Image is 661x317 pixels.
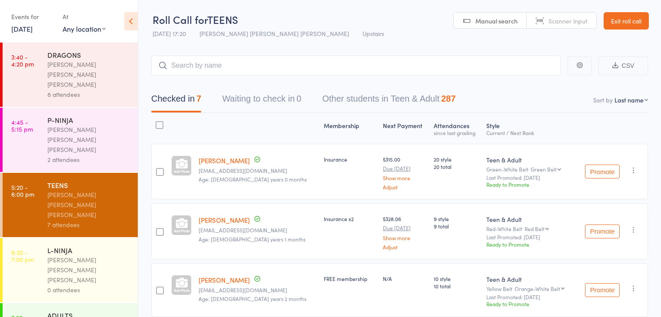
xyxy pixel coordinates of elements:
[324,215,376,222] div: Insurance x2
[47,180,130,190] div: TEENS
[222,89,301,112] button: Waiting to check in0
[47,220,130,230] div: 7 attendees
[585,225,620,238] button: Promote
[11,24,33,33] a: [DATE]
[199,275,250,284] a: [PERSON_NAME]
[63,24,106,33] div: Any location
[383,275,426,282] div: N/A
[199,215,250,225] a: [PERSON_NAME]
[486,175,572,181] small: Last Promoted: [DATE]
[47,255,130,285] div: [PERSON_NAME] [PERSON_NAME] [PERSON_NAME]
[434,275,480,282] span: 10 style
[531,166,557,172] div: Green Belt
[11,10,54,24] div: Events for
[199,29,349,38] span: [PERSON_NAME] [PERSON_NAME] [PERSON_NAME]
[47,285,130,295] div: 0 attendees
[153,12,207,26] span: Roll Call for
[383,225,426,231] small: Due [DATE]
[383,165,426,172] small: Due [DATE]
[585,165,620,178] button: Promote
[324,275,376,282] div: FREE membership
[483,117,575,140] div: Style
[434,130,480,135] div: since last grading
[362,29,384,38] span: Upstairs
[593,96,613,104] label: Sort by
[47,125,130,155] div: [PERSON_NAME] [PERSON_NAME] [PERSON_NAME]
[383,244,426,250] a: Adjust
[11,53,34,67] time: 3:40 - 4:20 pm
[3,238,138,302] a: 6:30 -7:00 pmL-NINJA[PERSON_NAME] [PERSON_NAME] [PERSON_NAME]0 attendees
[486,234,572,240] small: Last Promoted: [DATE]
[47,50,130,59] div: DRAGONS
[515,286,560,291] div: Orange-White Belt
[486,286,572,291] div: Yellow Belt
[199,235,306,243] span: Age: [DEMOGRAPHIC_DATA] years 1 months
[525,226,545,231] div: Red Belt
[598,56,648,75] button: CSV
[63,10,106,24] div: At
[47,115,130,125] div: P-NINJA
[320,117,379,140] div: Membership
[196,94,201,103] div: 7
[434,282,480,290] span: 10 total
[47,155,130,165] div: 2 attendees
[3,108,138,172] a: 4:45 -5:15 pmP-NINJA[PERSON_NAME] [PERSON_NAME] [PERSON_NAME]2 attendees
[207,12,238,26] span: TEENS
[47,89,130,99] div: 8 attendees
[486,215,572,224] div: Teen & Adult
[486,166,572,172] div: Green-White Belt
[486,226,572,231] div: Red-White Belt
[199,227,317,233] small: lisamakhlouf@gmail.com
[486,155,572,164] div: Teen & Adult
[11,184,34,198] time: 5:20 - 6:00 pm
[153,29,186,38] span: [DATE] 17:20
[486,275,572,284] div: Teen & Adult
[383,215,426,249] div: $328.06
[47,245,130,255] div: L-NINJA
[3,173,138,237] a: 5:20 -6:00 pmTEENS[PERSON_NAME] [PERSON_NAME] [PERSON_NAME]7 attendees
[47,190,130,220] div: [PERSON_NAME] [PERSON_NAME] [PERSON_NAME]
[3,43,138,107] a: 3:40 -4:20 pmDRAGONS[PERSON_NAME] [PERSON_NAME] [PERSON_NAME]8 attendees
[486,181,572,188] div: Ready to Promote
[434,155,480,163] span: 20 style
[379,117,430,140] div: Next Payment
[324,155,376,163] div: Insurance
[383,235,426,241] a: Show more
[199,287,317,293] small: lisamakhlouf@gmail.com
[486,294,572,300] small: Last Promoted: [DATE]
[383,155,426,190] div: $315.00
[441,94,455,103] div: 287
[151,89,201,112] button: Checked in7
[434,215,480,222] span: 9 style
[11,119,33,132] time: 4:45 - 5:15 pm
[434,163,480,170] span: 20 total
[383,175,426,181] a: Show more
[322,89,455,112] button: Other students in Teen & Adult287
[585,283,620,297] button: Promote
[151,56,561,76] input: Search by name
[199,295,306,302] span: Age: [DEMOGRAPHIC_DATA] years 2 months
[548,17,588,25] span: Scanner input
[199,156,250,165] a: [PERSON_NAME]
[486,241,572,248] div: Ready to Promote
[434,222,480,230] span: 9 total
[486,300,572,307] div: Ready to Promote
[296,94,301,103] div: 0
[11,249,34,263] time: 6:30 - 7:00 pm
[614,96,644,104] div: Last name
[47,59,130,89] div: [PERSON_NAME] [PERSON_NAME] [PERSON_NAME]
[383,184,426,190] a: Adjust
[475,17,518,25] span: Manual search
[604,12,649,30] a: Exit roll call
[199,175,307,183] span: Age: [DEMOGRAPHIC_DATA] years 0 months
[430,117,483,140] div: Atten­dances
[199,168,317,174] small: gooneratnedevani@gmail.com
[486,130,572,135] div: Current / Next Rank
